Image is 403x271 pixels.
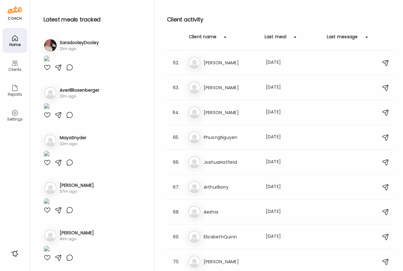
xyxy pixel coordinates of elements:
[266,158,321,166] div: [DATE]
[188,231,201,243] img: bg-avatar-default.svg
[44,229,57,242] img: bg-avatar-default.svg
[204,208,258,216] h3: Aeshia
[8,16,22,21] div: coach
[44,39,57,52] img: avatars%2FAecNj4EkSmYIDEbH7mcU6unuQaQ2
[60,182,94,189] h3: [PERSON_NAME]
[266,233,321,241] div: [DATE]
[60,94,100,99] div: 21m ago
[173,109,180,116] div: 64.
[60,39,99,46] h3: SaradooleyDooley
[204,258,258,265] h3: [PERSON_NAME]
[188,81,201,94] img: bg-avatar-default.svg
[188,106,201,119] img: bg-avatar-default.svg
[173,183,180,191] div: 67.
[173,158,180,166] div: 66.
[266,208,321,216] div: [DATE]
[188,131,201,144] img: bg-avatar-default.svg
[204,233,258,241] h3: ElizabethQuinn
[44,150,50,159] img: images%2FxD5LoSSl00UoJgzNzgea80R5fjz2%2FRRXHh8Qk0SiGjkPhAvwf%2FG7Tog7zXbcKuYEYcrTvZ_1080
[266,109,321,116] div: [DATE]
[204,158,258,166] h3: JoshuaHatfield
[173,134,180,141] div: 65.
[60,236,94,242] div: 41m ago
[204,134,258,141] h3: PhuongNguyen
[204,84,258,91] h3: [PERSON_NAME]
[167,15,393,24] h2: Client activity
[44,87,57,99] img: bg-avatar-default.svg
[4,43,26,47] div: Home
[60,189,94,194] div: 37m ago
[188,181,201,193] img: bg-avatar-default.svg
[60,141,86,147] div: 22m ago
[173,84,180,91] div: 63.
[266,59,321,67] div: [DATE]
[204,59,258,67] h3: [PERSON_NAME]
[188,156,201,168] img: bg-avatar-default.svg
[60,87,100,94] h3: AverillRosenberger
[327,34,358,44] div: Last message
[173,258,180,265] div: 70.
[7,5,22,15] img: ate
[44,198,50,206] img: images%2FbxJIl6bXgxXjsGHx15xZJL7c3Jl1%2FqdZqfsffSxc8SIkSwALD%2FMloABhMXv9MuA5fuh9Af_1080
[44,134,57,147] img: bg-avatar-default.svg
[188,206,201,218] img: bg-avatar-default.svg
[188,57,201,69] img: bg-avatar-default.svg
[4,117,26,121] div: Settings
[44,246,50,254] img: images%2FiBEMSMNi0rUSGXdGGwQ8K9I5XnG2%2FA6geZvefbYtjKVzD8d9V%2FfLWNxzBYAYJg3Ggn9RXT_1080
[44,103,50,111] img: images%2FDlCF3wxT2yddTnnxpsSUtJ87eUZ2%2FWTGF5FsAQoh5nVCpmql3%2FiKpJfL884cTEorW26G0t_1080
[189,34,217,44] div: Client name
[44,55,50,64] img: images%2FAecNj4EkSmYIDEbH7mcU6unuQaQ2%2FwQBlO660ncBG5RrP7Zjl%2FkizyjPCsDtEamqrAe98h_1080
[60,46,99,52] div: 21m ago
[60,230,94,236] h3: [PERSON_NAME]
[44,182,57,194] img: bg-avatar-default.svg
[266,183,321,191] div: [DATE]
[266,134,321,141] div: [DATE]
[4,92,26,96] div: Reports
[188,255,201,268] img: bg-avatar-default.svg
[204,109,258,116] h3: [PERSON_NAME]
[173,233,180,241] div: 69.
[266,84,321,91] div: [DATE]
[44,15,144,24] h2: Latest meals tracked
[60,135,86,141] h3: MayaSnyder
[204,183,258,191] h3: ArthurBarry
[173,59,180,67] div: 62.
[265,34,286,44] div: Last meal
[4,67,26,71] div: Clients
[173,208,180,216] div: 68.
